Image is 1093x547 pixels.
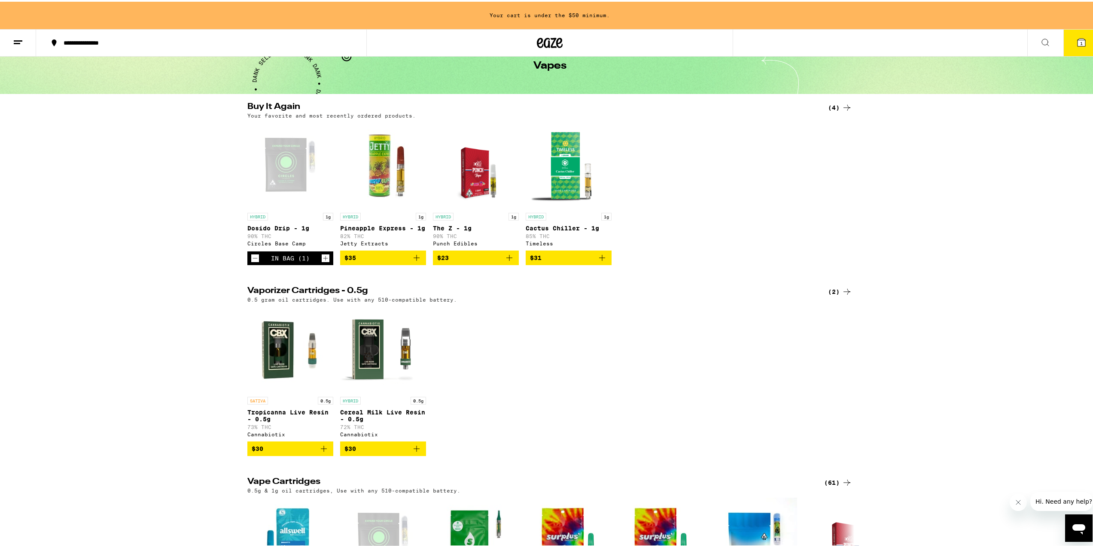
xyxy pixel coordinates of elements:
iframe: Message from company [1030,490,1093,509]
p: 0.5 gram oil cartridges. Use with any 510-compatible battery. [247,295,457,301]
button: Add to bag [526,249,612,263]
a: (61) [824,476,852,486]
p: 1g [601,211,612,219]
div: Punch Edibles [433,239,519,245]
h2: Vaporizer Cartridges - 0.5g [247,285,810,295]
span: $30 [344,444,356,450]
a: (2) [828,285,852,295]
img: Jetty Extracts - Pineapple Express - 1g [340,121,426,207]
div: Cannabiotix [247,430,333,435]
p: 0.5g & 1g oil cartridges, Use with any 510-compatible battery. [247,486,460,492]
div: Jetty Extracts [340,239,426,245]
a: Open page for Tropicanna Live Resin - 0.5g from Cannabiotix [247,305,333,440]
img: Cannabiotix - Cereal Milk Live Resin - 0.5g [340,305,426,391]
p: 0.5g [411,395,426,403]
a: Open page for Cereal Milk Live Resin - 0.5g from Cannabiotix [340,305,426,440]
p: Dosido Drip - 1g [247,223,333,230]
button: Add to bag [247,440,333,454]
div: Timeless [526,239,612,245]
p: 90% THC [433,232,519,237]
a: Open page for The Z - 1g from Punch Edibles [433,121,519,249]
p: 82% THC [340,232,426,237]
p: Cactus Chiller - 1g [526,223,612,230]
button: Add to bag [433,249,519,263]
p: Pineapple Express - 1g [340,223,426,230]
a: Open page for Cactus Chiller - 1g from Timeless [526,121,612,249]
p: 0.5g [318,395,333,403]
p: Cereal Milk Live Resin - 0.5g [340,407,426,421]
p: HYBRID [433,211,454,219]
p: The Z - 1g [433,223,519,230]
p: 85% THC [526,232,612,237]
a: Open page for Dosido Drip - 1g from Circles Base Camp [247,121,333,250]
span: $31 [530,253,542,260]
button: Increment [321,252,330,261]
p: 90% THC [247,232,333,237]
span: $30 [252,444,263,450]
button: Add to bag [340,249,426,263]
p: HYBRID [340,395,361,403]
iframe: Close message [1010,492,1027,509]
img: Cannabiotix - Tropicanna Live Resin - 0.5g [247,305,333,391]
div: Circles Base Camp [247,239,333,245]
span: 1 [1080,39,1083,44]
p: HYBRID [526,211,546,219]
p: 1g [416,211,426,219]
a: Open page for Pineapple Express - 1g from Jetty Extracts [340,121,426,249]
p: 1g [508,211,519,219]
p: 72% THC [340,423,426,428]
img: Timeless - Cactus Chiller - 1g [526,121,612,207]
div: In Bag (1) [271,253,310,260]
h2: Vape Cartridges [247,476,810,486]
button: Decrement [251,252,259,261]
h2: Buy It Again [247,101,810,111]
p: 1g [323,211,333,219]
button: Add to bag [340,440,426,454]
iframe: Button to launch messaging window [1065,513,1093,540]
span: $35 [344,253,356,260]
a: (4) [828,101,852,111]
div: Cannabiotix [340,430,426,435]
h1: Vapes [533,59,566,70]
span: $23 [437,253,449,260]
p: SATIVA [247,395,268,403]
p: 73% THC [247,423,333,428]
p: HYBRID [247,211,268,219]
img: Punch Edibles - The Z - 1g [442,121,509,207]
p: Your favorite and most recently ordered products. [247,111,416,117]
p: HYBRID [340,211,361,219]
p: Tropicanna Live Resin - 0.5g [247,407,333,421]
